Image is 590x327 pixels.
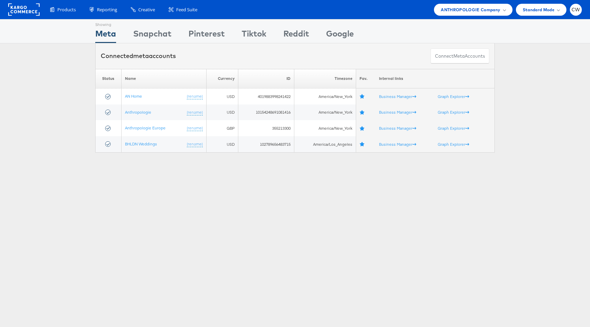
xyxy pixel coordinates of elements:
td: 4019883998241422 [238,88,294,104]
th: Currency [206,69,238,88]
span: CW [572,8,580,12]
a: Graph Explorer [438,141,469,146]
a: Anthropologie [125,110,151,115]
td: USD [206,88,238,104]
td: America/Los_Angeles [294,136,356,152]
a: Business Manager [379,141,416,146]
span: Feed Suite [176,6,197,13]
a: Business Manager [379,110,416,115]
span: Creative [138,6,155,13]
span: meta [133,52,149,60]
td: GBP [206,120,238,136]
td: 355213300 [238,120,294,136]
div: Reddit [283,28,309,43]
td: America/New_York [294,104,356,120]
td: USD [206,104,238,120]
a: (rename) [187,94,203,99]
span: meta [453,53,465,59]
td: 102789656483715 [238,136,294,152]
a: BHLDN Weddings [125,141,157,146]
div: Tiktok [242,28,266,43]
a: Business Manager [379,94,416,99]
span: Standard Mode [523,6,554,13]
span: ANTHROPOLOGIE Company [441,6,500,13]
a: Business Manager [379,126,416,131]
a: (rename) [187,110,203,115]
td: America/New_York [294,88,356,104]
a: AN Home [125,94,142,99]
a: Anthropologie Europe [125,125,166,130]
td: 10154248691081416 [238,104,294,120]
a: Graph Explorer [438,110,469,115]
th: ID [238,69,294,88]
a: (rename) [187,125,203,131]
td: America/New_York [294,120,356,136]
a: Graph Explorer [438,94,469,99]
a: (rename) [187,141,203,147]
td: USD [206,136,238,152]
div: Meta [95,28,116,43]
button: ConnectmetaAccounts [431,48,489,64]
div: Connected accounts [101,52,176,60]
div: Snapchat [133,28,171,43]
span: Products [57,6,76,13]
th: Timezone [294,69,356,88]
div: Pinterest [188,28,225,43]
span: Reporting [97,6,117,13]
div: Google [326,28,354,43]
div: Showing [95,19,116,28]
th: Name [121,69,206,88]
a: Graph Explorer [438,126,469,131]
th: Status [96,69,122,88]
